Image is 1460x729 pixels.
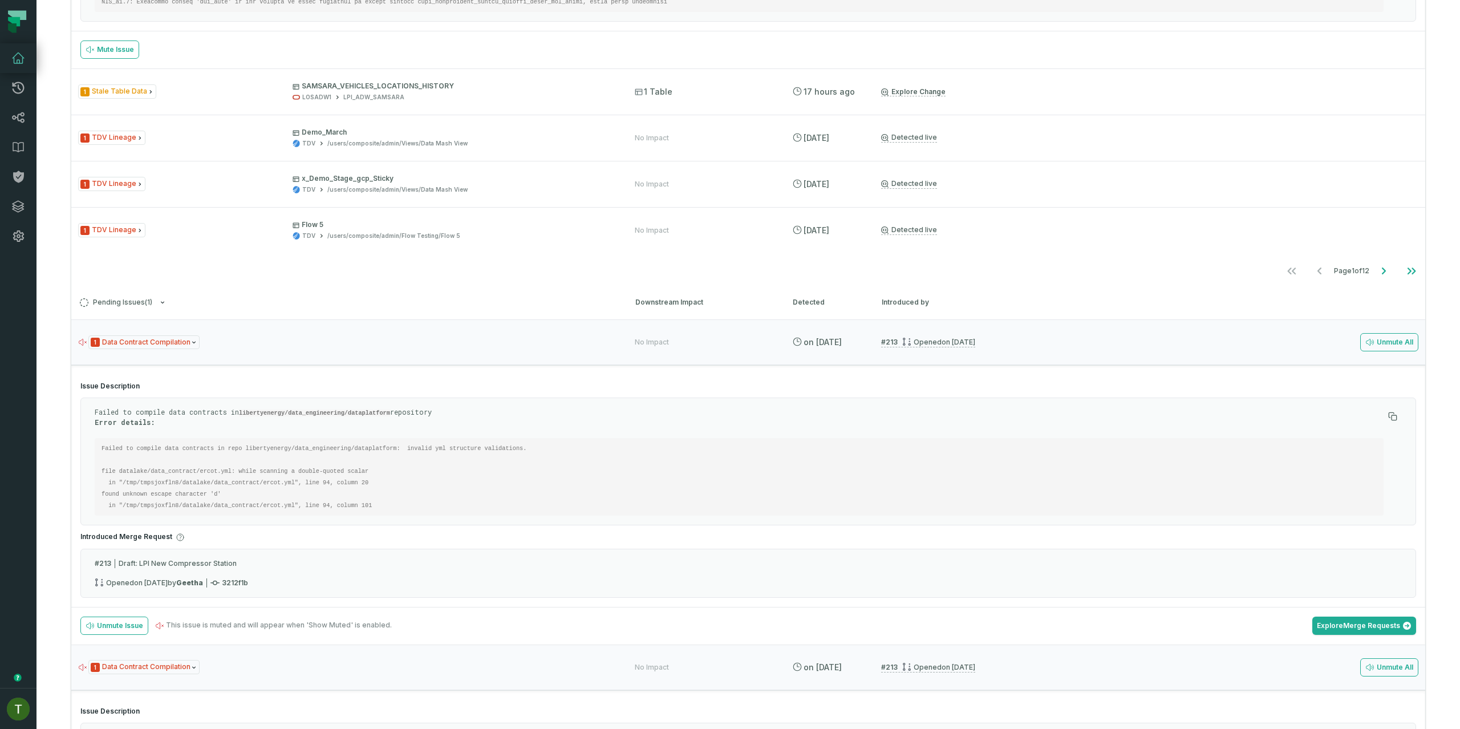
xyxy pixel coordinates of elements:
relative-time: Aug 6, 2025, 10:03 PM GMT+3 [942,338,975,346]
div: Tooltip anchor [13,673,23,683]
span: 3212f1b [210,578,248,587]
button: Go to first page [1278,260,1305,282]
span: Severity [91,338,100,347]
strong: # 213 [95,559,111,568]
relative-time: Aug 6, 2025, 10:03 PM GMT+3 [942,663,975,671]
div: /users/composite/admin/Views/Data Mash View [327,139,468,148]
button: Go to last page [1398,260,1425,282]
img: avatar of Tomer Galun [7,698,30,720]
span: Issue Type [88,335,200,350]
div: /users/composite/admin/Flow Testing/Flow 5 [327,232,460,240]
h4: Introduced Merge Request [80,532,1416,542]
div: Opened by [95,578,203,587]
span: Severity [80,133,90,143]
span: Severity [80,180,90,189]
div: Introduced by [882,297,984,307]
h4: Issue Description [80,382,1416,391]
p: SAMSARA_VEHICLES_LOCATIONS_HISTORY [293,82,614,91]
div: No Impact [635,180,669,189]
p: x_Demo_Stage_gcp_Sticky [293,174,614,183]
code: libertyenergy/data_engineering/dataplatform [239,410,390,416]
div: LPI_ADW_SAMSARA [343,93,404,102]
p: Failed to compile data contracts in repository [95,407,1384,427]
button: Go to previous page [1306,260,1333,282]
code: Failed to compile data contracts in repo libertyenergy/data_engineering/dataplatform: invalid yml... [102,445,534,509]
a: Detected live [881,133,937,143]
span: Issue Type [78,84,156,99]
relative-time: Sep 29, 2025, 10:02 AM GMT+3 [804,225,829,235]
a: Detected live [881,179,937,189]
div: /users/composite/admin/Views/Data Mash View [327,185,468,194]
div: Draft: LPI New Compressor Station [95,558,1402,578]
a: Explore Change [881,87,946,96]
div: Downstream Impact [635,297,772,307]
relative-time: Aug 7, 2025, 12:52 AM GMT+3 [804,337,842,347]
a: #213Opened[DATE] 10:03:31 PM [881,337,975,347]
span: Pending Issues ( 1 ) [80,298,152,307]
button: Mute Issue [80,40,139,59]
a: Detected live [881,225,937,235]
button: Unmute All [1360,333,1418,351]
button: Unmute Issue [80,617,148,635]
div: Opened [902,338,975,346]
a: #213Opened[DATE] 10:03:31 PM [881,662,975,673]
span: Severity [80,226,90,235]
div: LOSADW1 [302,93,331,102]
div: TDV [302,139,315,148]
relative-time: Sep 29, 2025, 10:02 AM GMT+3 [804,179,829,189]
div: TDV [302,185,315,194]
div: No Impact [635,338,669,347]
strong: Geetha (geetha.b) [176,578,203,587]
relative-time: Sep 29, 2025, 10:02 AM GMT+3 [804,133,829,143]
div: No Impact [635,663,669,672]
span: Issue Type [78,131,145,145]
p: Flow 5 [293,220,614,229]
button: Pending Issues(1) [80,298,615,307]
button: Unmute All [1360,658,1418,677]
span: Severity [91,663,100,672]
p: Demo_March [293,128,614,137]
span: 1 Table [635,86,672,98]
div: No Impact [635,133,669,143]
div: Opened [902,663,975,671]
span: This issue is muted and will appear when 'Show Muted' is enabled. [80,617,392,635]
nav: pagination [71,260,1425,282]
span: Severity [80,87,90,96]
relative-time: Aug 6, 2025, 10:03 PM GMT+3 [134,578,168,587]
h4: Issue Description [80,707,1416,716]
relative-time: Sep 30, 2025, 4:45 PM GMT+3 [804,87,855,96]
span: Issue Type [78,177,145,191]
relative-time: Aug 7, 2025, 12:52 AM GMT+3 [804,662,842,672]
ul: Page 1 of 12 [1278,260,1425,282]
div: Detected [793,297,861,307]
button: Go to next page [1370,260,1397,282]
div: TDV [302,232,315,240]
a: ExploreMerge Requests [1312,617,1416,635]
span: Issue Type [78,223,145,237]
strong: Error details: [95,418,155,427]
div: No Impact [635,226,669,235]
span: Issue Type [88,660,200,674]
